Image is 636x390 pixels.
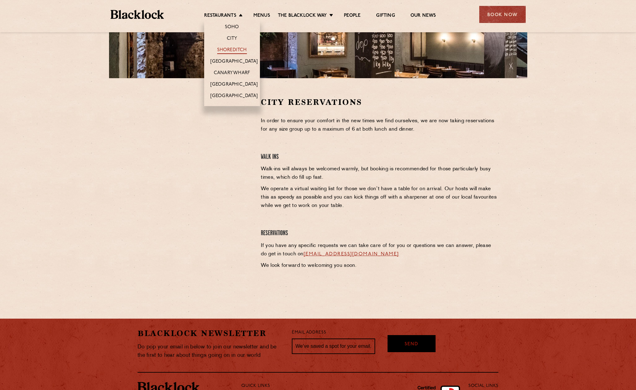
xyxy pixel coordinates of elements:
[227,36,237,43] a: City
[261,185,498,210] p: We operate a virtual waiting list for those we don’t have a table for on arrival. Our hosts will ...
[210,93,258,100] a: [GEOGRAPHIC_DATA]
[217,47,247,54] a: Shoreditch
[204,13,236,20] a: Restaurants
[278,13,327,20] a: The Blacklock Way
[241,382,448,390] p: Quick Links
[344,13,361,20] a: People
[261,229,498,238] h4: Reservations
[261,97,498,108] h2: City Reservations
[261,117,498,134] p: In order to ensure your comfort in the new times we find ourselves, we are now taking reservation...
[214,70,250,77] a: Canary Wharf
[261,165,498,182] p: Walk-ins will always be welcomed warmly, but booking is recommended for those particularly busy t...
[138,343,283,360] p: Do pop your email in below to join our newsletter and be the first to hear about things going on ...
[261,242,498,258] p: If you have any specific requests we can take care of for you or questions we can answer, please ...
[210,59,258,65] a: [GEOGRAPHIC_DATA]
[479,6,526,23] div: Book Now
[304,252,399,257] a: [EMAIL_ADDRESS][DOMAIN_NAME]
[111,10,164,19] img: BL_Textured_Logo-footer-cropped.svg
[292,329,326,336] label: Email Address
[292,338,375,354] input: We’ve saved a spot for your email...
[138,328,283,339] h2: Blacklock Newsletter
[210,82,258,88] a: [GEOGRAPHIC_DATA]
[261,262,498,270] p: We look forward to welcoming you soon.
[225,24,239,31] a: Soho
[405,341,418,348] span: Send
[253,13,270,20] a: Menus
[160,97,229,190] iframe: OpenTable make booking widget
[261,153,498,161] h4: Walk Ins
[410,13,436,20] a: Our News
[468,382,498,390] p: Social Links
[376,13,395,20] a: Gifting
